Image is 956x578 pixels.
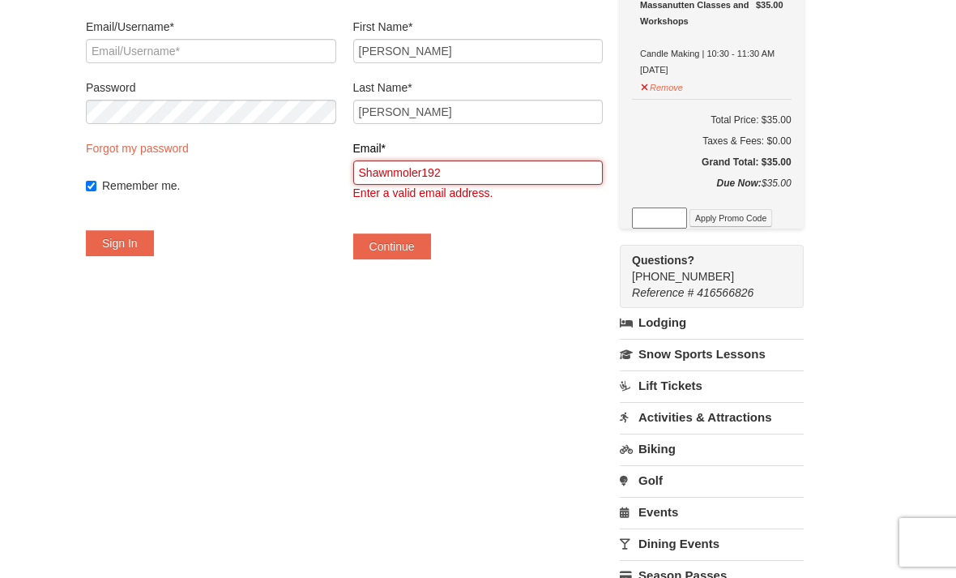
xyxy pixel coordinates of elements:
[353,233,431,259] button: Continue
[86,79,336,96] label: Password
[353,79,604,96] label: Last Name*
[620,529,804,559] a: Dining Events
[102,178,336,194] label: Remember me.
[717,178,762,189] strong: Due Now:
[620,308,804,337] a: Lodging
[632,252,775,283] span: [PHONE_NUMBER]
[353,140,604,156] label: Email*
[632,286,694,299] span: Reference #
[640,75,684,96] button: Remove
[620,497,804,527] a: Events
[86,142,189,155] a: Forgot my password
[620,370,804,400] a: Lift Tickets
[620,339,804,369] a: Snow Sports Lessons
[632,175,792,208] div: $35.00
[353,186,493,199] span: Enter a valid email address.
[632,154,792,170] h5: Grand Total: $35.00
[86,39,336,63] input: Email/Username*
[689,209,772,227] button: Apply Promo Code
[632,112,792,128] h6: Total Price: $35.00
[697,286,753,299] span: 416566826
[632,254,694,267] strong: Questions?
[620,402,804,432] a: Activities & Attractions
[353,19,604,35] label: First Name*
[353,100,604,124] input: Last Name
[86,19,336,35] label: Email/Username*
[86,230,154,256] button: Sign In
[353,39,604,63] input: First Name
[353,161,604,185] input: Email*
[620,465,804,495] a: Golf
[620,434,804,464] a: Biking
[632,133,792,149] div: Taxes & Fees: $0.00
